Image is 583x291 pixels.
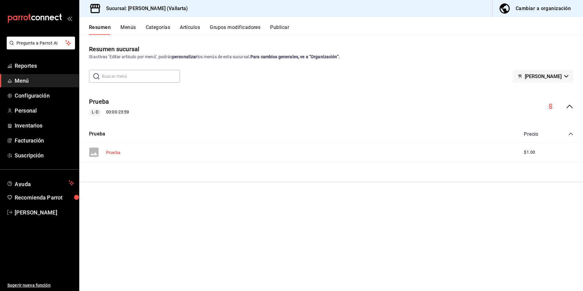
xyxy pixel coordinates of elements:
[270,24,289,35] button: Publicar
[106,149,120,156] button: Prueba
[16,40,66,46] span: Pregunta a Parrot AI
[15,92,74,100] span: Configuración
[513,70,573,83] button: [PERSON_NAME]
[524,149,535,156] span: $1.00
[89,24,583,35] div: navigation tabs
[518,131,557,137] div: Precio
[15,121,74,130] span: Inventarios
[89,109,129,116] div: 00:00 - 23:59
[15,193,74,202] span: Recomienda Parrot
[250,54,340,59] strong: Para cambios generales, ve a “Organización”.
[79,92,583,121] div: collapse-menu-row
[89,45,139,54] div: Resumen sucursal
[210,24,260,35] button: Grupos modificadores
[146,24,170,35] button: Categorías
[101,5,188,12] h3: Sucursal: [PERSON_NAME] (Vallarta)
[516,4,571,13] div: Cambiar a organización
[89,131,105,138] button: Prueba
[15,77,74,85] span: Menú
[15,208,74,217] span: [PERSON_NAME]
[15,106,74,115] span: Personal
[67,16,72,21] button: open_drawer_menu
[89,54,573,60] div: Si activas ‘Editar artículo por menú’, podrás los menús de esta sucursal.
[4,44,75,51] a: Pregunta a Parrot AI
[15,136,74,145] span: Facturación
[15,151,74,160] span: Suscripción
[89,24,111,35] button: Resumen
[15,179,66,187] span: Ayuda
[172,54,197,59] strong: personalizar
[120,24,136,35] button: Menús
[7,282,74,289] span: Sugerir nueva función
[89,97,109,106] button: Prueba
[568,131,573,136] button: collapse-category-row
[180,24,200,35] button: Artículos
[89,109,101,115] span: L-D
[525,74,562,79] span: [PERSON_NAME]
[15,62,74,70] span: Reportes
[7,37,75,49] button: Pregunta a Parrot AI
[102,70,180,82] input: Buscar menú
